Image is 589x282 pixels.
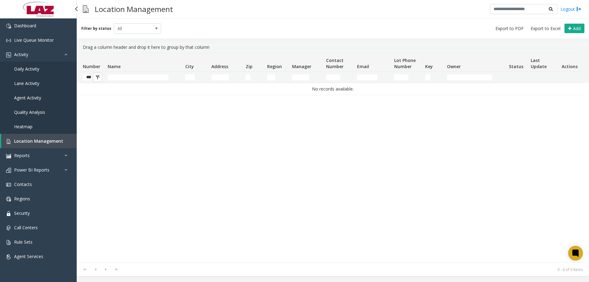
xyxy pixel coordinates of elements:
[14,124,33,129] span: Heatmap
[6,182,11,187] img: 'icon'
[573,25,581,31] span: Add
[324,72,355,83] td: Contact Number Filter
[357,74,378,80] input: Email Filter
[447,74,492,80] input: Owner Filter
[246,64,252,69] span: Zip
[447,64,461,69] span: Owner
[531,57,547,69] span: Last Update
[211,74,229,80] input: Address Filter
[14,210,30,216] span: Security
[576,6,581,12] img: logout
[267,64,282,69] span: Region
[211,64,228,69] span: Address
[506,72,528,83] td: Status Filter
[114,24,152,33] span: All
[14,167,49,173] span: Power BI Reports
[183,72,209,83] td: City Filter
[392,72,423,83] td: Lot Phone Number Filter
[6,168,11,173] img: 'icon'
[14,37,54,43] span: Live Queue Monitor
[108,64,121,69] span: Name
[80,83,585,95] td: No records available.
[77,53,589,262] div: Data table
[355,72,392,83] td: Email Filter
[185,64,194,69] span: City
[6,153,11,158] img: 'icon'
[531,25,560,32] span: Export to Excel
[14,153,30,158] span: Reports
[528,24,563,33] button: Export to Excel
[14,66,39,72] span: Daily Activity
[326,57,344,69] span: Contact Number
[292,74,310,80] input: Manager Filter
[326,74,341,80] input: Contact Number Filter
[83,2,89,17] img: pageIcon
[108,74,168,80] input: Name Filter
[14,181,32,187] span: Contacts
[6,24,11,29] img: 'icon'
[185,74,194,80] input: City Filter
[425,74,430,80] input: Key Filter
[6,38,11,43] img: 'icon'
[81,26,111,31] label: Filter by status
[506,53,528,72] th: Status
[6,240,11,245] img: 'icon'
[93,73,102,82] button: Clear
[564,24,584,33] button: Add
[14,95,41,101] span: Agent Activity
[14,109,45,115] span: Quality Analysis
[445,72,506,83] td: Owner Filter
[6,254,11,259] img: 'icon'
[559,53,581,72] th: Actions
[6,226,11,230] img: 'icon'
[290,72,324,83] td: Manager Filter
[14,225,38,230] span: Call Centers
[14,253,43,259] span: Agent Services
[14,52,28,57] span: Activity
[292,64,311,69] span: Manager
[105,72,183,83] td: Name Filter
[357,64,369,69] span: Email
[423,72,445,83] td: Key Filter
[92,2,176,17] h3: Location Management
[14,239,33,245] span: Rule Sets
[267,74,275,80] input: Region Filter
[495,25,524,32] span: Export to PDF
[209,72,243,83] td: Address Filter
[14,196,30,202] span: Regions
[83,74,91,80] input: Number Filter
[14,80,39,86] span: Lane Activity
[528,72,559,83] td: Last Update Filter
[125,267,583,272] kendo-pager-info: 0 - 0 of 0 items
[493,24,526,33] button: Export to PDF
[6,52,11,57] img: 'icon'
[6,197,11,202] img: 'icon'
[560,6,581,12] a: Logout
[14,138,63,144] span: Location Management
[80,72,105,83] td: Number Filter
[394,74,409,80] input: Lot Phone Number Filter
[6,211,11,216] img: 'icon'
[394,57,416,69] span: Lot Phone Number
[80,41,585,53] div: Drag a column header and drop it here to group by that column
[14,23,36,29] span: Dashboard
[243,72,265,83] td: Zip Filter
[559,72,581,83] td: Actions Filter
[83,64,100,69] span: Number
[265,72,290,83] td: Region Filter
[245,74,250,80] input: Zip Filter
[6,139,11,144] img: 'icon'
[1,134,77,148] a: Location Management
[425,64,433,69] span: Key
